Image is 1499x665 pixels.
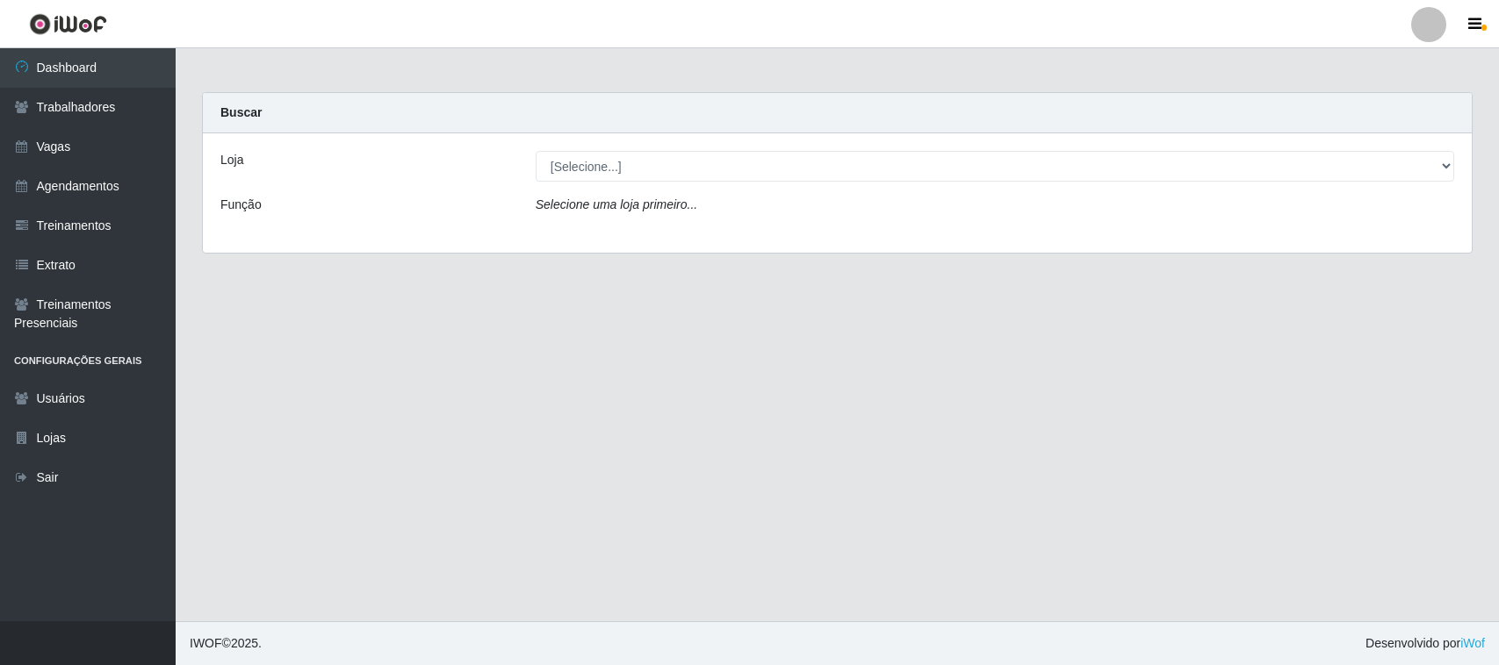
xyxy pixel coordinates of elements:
[220,151,243,169] label: Loja
[1460,636,1485,650] a: iWof
[1366,634,1485,653] span: Desenvolvido por
[190,636,222,650] span: IWOF
[220,196,262,214] label: Função
[190,634,262,653] span: © 2025 .
[220,105,262,119] strong: Buscar
[29,13,107,35] img: CoreUI Logo
[536,197,697,211] i: Selecione uma loja primeiro...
